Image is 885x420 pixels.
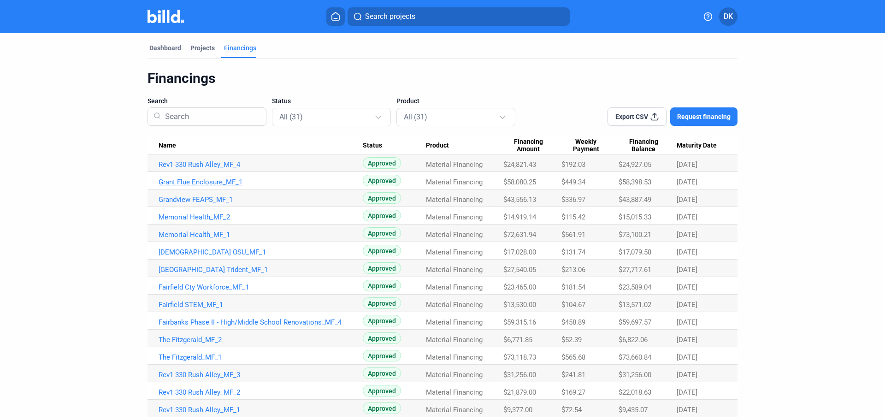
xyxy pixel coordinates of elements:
div: Financings [224,43,256,53]
button: Search projects [348,7,570,26]
span: $31,256.00 [619,371,651,379]
span: $17,079.58 [619,248,651,256]
mat-select-trigger: All (31) [404,112,427,121]
span: Material Financing [426,248,483,256]
span: $181.54 [561,283,585,291]
span: Material Financing [426,178,483,186]
a: Rev1 330 Rush Alley_MF_4 [159,160,363,169]
span: Approved [363,262,401,274]
span: [DATE] [677,213,697,221]
span: $241.81 [561,371,585,379]
span: $43,556.13 [503,195,536,204]
span: [DATE] [677,178,697,186]
span: [DATE] [677,248,697,256]
span: $72.54 [561,406,582,414]
span: Request financing [677,112,731,121]
span: $169.27 [561,388,585,396]
div: Financings [147,70,737,87]
span: Approved [363,385,401,396]
span: $27,717.61 [619,266,651,274]
span: Material Financing [426,160,483,169]
span: Search [147,96,168,106]
span: [DATE] [677,406,697,414]
span: [DATE] [677,336,697,344]
button: Export CSV [608,107,667,126]
span: Approved [363,350,401,361]
span: $6,822.06 [619,336,648,344]
span: Status [272,96,291,106]
span: Material Financing [426,195,483,204]
span: $23,465.00 [503,283,536,291]
span: Approved [363,245,401,256]
div: Dashboard [149,43,181,53]
span: Maturity Date [677,142,717,150]
span: Material Financing [426,318,483,326]
span: Approved [363,402,401,414]
span: $72,631.94 [503,231,536,239]
a: The Fitzgerald_MF_1 [159,353,363,361]
span: $15,015.33 [619,213,651,221]
span: [DATE] [677,195,697,204]
span: Product [426,142,449,150]
span: $23,589.04 [619,283,651,291]
button: DK [719,7,737,26]
div: Weekly Payment [561,138,619,154]
span: $6,771.85 [503,336,532,344]
span: $73,100.21 [619,231,651,239]
span: Search projects [365,11,415,22]
span: Material Financing [426,336,483,344]
span: Financing Balance [619,138,668,154]
span: $104.67 [561,301,585,309]
div: Projects [190,43,215,53]
span: Export CSV [615,112,648,121]
span: $336.97 [561,195,585,204]
a: [DEMOGRAPHIC_DATA] OSU_MF_1 [159,248,363,256]
img: Billd Company Logo [147,10,184,23]
span: Material Financing [426,353,483,361]
input: Search [161,105,260,129]
span: $192.03 [561,160,585,169]
span: $131.74 [561,248,585,256]
span: DK [724,11,733,22]
div: Financing Balance [619,138,677,154]
span: Approved [363,367,401,379]
span: Status [363,142,382,150]
span: [DATE] [677,318,697,326]
span: Approved [363,192,401,204]
a: Rev1 330 Rush Alley_MF_2 [159,388,363,396]
div: Financing Amount [503,138,561,154]
span: [DATE] [677,388,697,396]
span: $52.39 [561,336,582,344]
a: Fairfield STEM_MF_1 [159,301,363,309]
div: Name [159,142,363,150]
div: Maturity Date [677,142,726,150]
span: $24,927.05 [619,160,651,169]
span: $458.89 [561,318,585,326]
span: Product [396,96,419,106]
span: $58,398.53 [619,178,651,186]
span: Approved [363,157,401,169]
span: [DATE] [677,301,697,309]
span: Approved [363,332,401,344]
a: Fairbanks Phase II - High/Middle School Renovations_MF_4 [159,318,363,326]
span: $565.68 [561,353,585,361]
span: $43,887.49 [619,195,651,204]
span: $13,571.02 [619,301,651,309]
span: $9,377.00 [503,406,532,414]
span: Material Financing [426,301,483,309]
span: $449.34 [561,178,585,186]
span: Material Financing [426,406,483,414]
span: Approved [363,210,401,221]
span: $9,435.07 [619,406,648,414]
span: Approved [363,227,401,239]
span: Material Financing [426,371,483,379]
div: Product [426,142,504,150]
span: $22,018.63 [619,388,651,396]
a: Rev1 330 Rush Alley_MF_3 [159,371,363,379]
a: Memorial Health_MF_1 [159,231,363,239]
span: Material Financing [426,388,483,396]
span: $13,530.00 [503,301,536,309]
span: [DATE] [677,231,697,239]
span: Material Financing [426,283,483,291]
span: Approved [363,280,401,291]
